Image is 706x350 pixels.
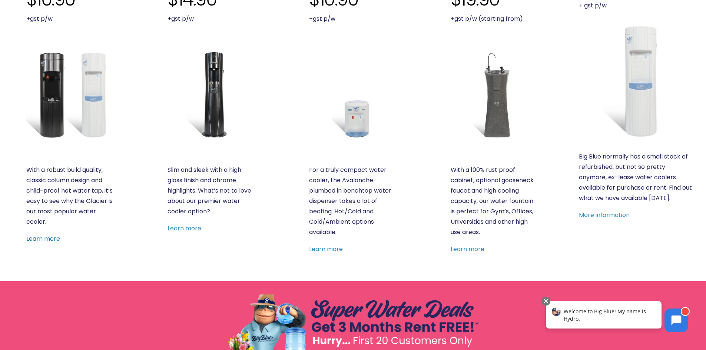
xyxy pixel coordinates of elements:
[168,14,255,24] p: +gst p/w
[451,51,538,139] a: Fountain
[579,211,630,219] a: More information
[579,0,693,11] p: + gst p/w
[168,51,255,139] a: Everest Elite
[309,51,397,139] a: Avalanche
[26,165,114,227] p: With a robust build quality, classic column design and child-proof hot water tap, it’s easy to se...
[309,165,397,237] p: For a truly compact water cooler, the Avalanche plumbed in benchtop water dispenser takes a lot o...
[309,245,343,253] a: Learn more
[579,151,693,203] p: Big Blue normally has a small stock of refurbished, but not so pretty anymore, ex-lease water coo...
[451,14,538,24] p: +gst p/w (starting from)
[579,24,693,139] a: Refurbished
[26,51,114,139] a: Glacier White or Black
[168,224,201,233] a: Learn more
[309,14,397,24] p: +gst p/w
[451,245,484,253] a: Learn more
[26,234,60,243] a: Learn more
[26,14,114,24] p: +gst p/w
[538,295,696,340] iframe: Chatbot
[168,165,255,217] p: Slim and sleek with a high gloss finish and chrome highlights. What’s not to love about our premi...
[451,165,538,237] p: With a 100% rust proof cabinet, optional gooseneck faucet and high cooling capacity, our water fo...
